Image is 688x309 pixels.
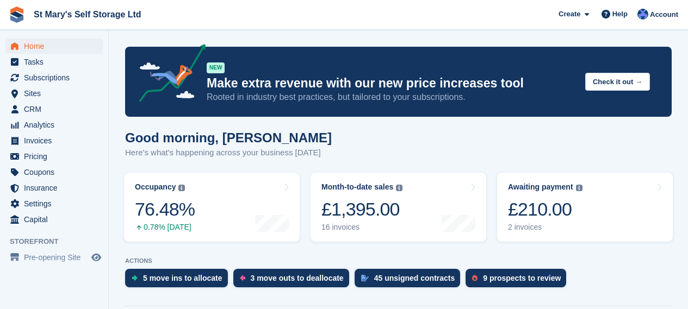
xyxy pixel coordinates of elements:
[24,86,89,101] span: Sites
[125,269,233,293] a: 5 move ins to allocate
[650,9,678,20] span: Account
[5,117,103,133] a: menu
[5,39,103,54] a: menu
[24,39,89,54] span: Home
[396,185,402,191] img: icon-info-grey-7440780725fd019a000dd9b08b2336e03edf1995a4989e88bcd33f0948082b44.svg
[5,54,103,70] a: menu
[135,198,195,220] div: 76.48%
[637,9,648,20] img: Matthew Keenan
[321,198,402,220] div: £1,395.00
[10,236,108,247] span: Storefront
[355,269,466,293] a: 45 unsigned contracts
[24,133,89,148] span: Invoices
[497,173,673,242] a: Awaiting payment £210.00 2 invoices
[311,173,486,242] a: Month-to-date sales £1,395.00 16 invoices
[483,274,561,282] div: 9 prospects to review
[5,212,103,227] a: menu
[508,198,582,220] div: £210.00
[5,102,103,117] a: menu
[207,91,577,103] p: Rooted in industry best practices, but tailored to your subscriptions.
[29,5,146,23] a: St Mary's Self Storage Ltd
[124,173,300,242] a: Occupancy 76.48% 0.78% [DATE]
[321,223,402,232] div: 16 invoices
[576,185,582,191] img: icon-info-grey-7440780725fd019a000dd9b08b2336e03edf1995a4989e88bcd33f0948082b44.svg
[5,250,103,265] a: menu
[251,274,344,282] div: 3 move outs to deallocate
[374,274,455,282] div: 45 unsigned contracts
[207,75,577,91] p: Make extra revenue with our new price increases tool
[9,7,25,23] img: stora-icon-8386f47178a22dfd0bd8f6a31ec36ba5ce8667c1dd55bd0f319d3a0aa187defe.svg
[5,149,103,164] a: menu
[24,250,89,265] span: Pre-opening Site
[24,180,89,196] span: Insurance
[178,185,185,191] img: icon-info-grey-7440780725fd019a000dd9b08b2336e03edf1995a4989e88bcd33f0948082b44.svg
[5,133,103,148] a: menu
[240,275,245,281] img: move_outs_to_deallocate_icon-f764333ba52eb49d3ac5e1228854f67142a1ed5810a6f6cc68b1a99e826820c5.svg
[143,274,222,282] div: 5 move ins to allocate
[24,212,89,227] span: Capital
[508,223,582,232] div: 2 invoices
[135,182,176,192] div: Occupancy
[508,182,573,192] div: Awaiting payment
[5,165,103,180] a: menu
[125,257,672,264] p: ACTIONS
[5,196,103,211] a: menu
[125,130,332,145] h1: Good morning, [PERSON_NAME]
[585,73,650,91] button: Check it out →
[135,223,195,232] div: 0.78% [DATE]
[24,196,89,211] span: Settings
[90,251,103,264] a: Preview store
[24,149,89,164] span: Pricing
[5,70,103,85] a: menu
[472,275,478,281] img: prospect-51fa495bee0391a8d652442698ab0144808aea92771e9ea1ae160a38d050c398.svg
[559,9,580,20] span: Create
[24,102,89,117] span: CRM
[24,117,89,133] span: Analytics
[321,182,393,192] div: Month-to-date sales
[5,86,103,101] a: menu
[207,62,225,73] div: NEW
[24,165,89,180] span: Coupons
[130,44,206,106] img: price-adjustments-announcement-icon-8257ccfd72463d97f412b2fc003d46551f7dbcb40ab6d574587a9cd5c0d94...
[361,275,369,281] img: contract_signature_icon-13c848040528278c33f63329250d36e43548de30e8caae1d1a13099fd9432cc5.svg
[24,54,89,70] span: Tasks
[5,180,103,196] a: menu
[132,275,138,281] img: move_ins_to_allocate_icon-fdf77a2bb77ea45bf5b3d319d69a93e2d87916cf1d5bf7949dd705db3b84f3ca.svg
[612,9,628,20] span: Help
[125,147,332,159] p: Here's what's happening across your business [DATE]
[24,70,89,85] span: Subscriptions
[466,269,572,293] a: 9 prospects to review
[233,269,355,293] a: 3 move outs to deallocate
